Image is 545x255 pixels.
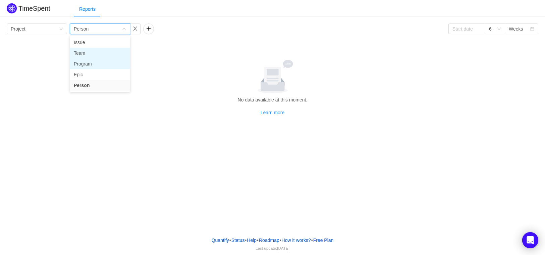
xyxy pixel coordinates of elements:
[70,58,130,69] li: Program
[70,37,130,48] li: Issue
[259,235,280,245] a: Roadmap
[247,235,257,245] a: Help
[497,27,501,32] i: icon: down
[238,97,308,102] span: No data available at this moment.
[261,110,285,115] a: Learn more
[70,48,130,58] li: Team
[143,24,154,34] button: icon: plus
[231,235,245,245] a: Status
[245,238,247,243] span: •
[313,235,334,245] button: Free Plan
[256,246,289,250] span: Last update:
[448,24,485,34] input: Start date
[70,69,130,80] li: Epic
[122,27,126,32] i: icon: down
[18,5,50,12] h2: TimeSpent
[509,24,523,34] div: Weeks
[74,24,89,34] div: Person
[522,232,538,248] div: Open Intercom Messenger
[530,27,534,32] i: icon: calendar
[257,238,259,243] span: •
[280,238,281,243] span: •
[277,246,289,250] span: [DATE]
[311,238,313,243] span: •
[59,27,63,32] i: icon: down
[7,3,17,13] img: Quantify logo
[489,24,492,34] div: 6
[74,2,101,17] div: Reports
[281,235,311,245] button: How it works?
[11,24,25,34] div: Project
[130,24,141,34] button: icon: close
[211,235,229,245] a: Quantify
[229,238,231,243] span: •
[70,80,130,91] li: Person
